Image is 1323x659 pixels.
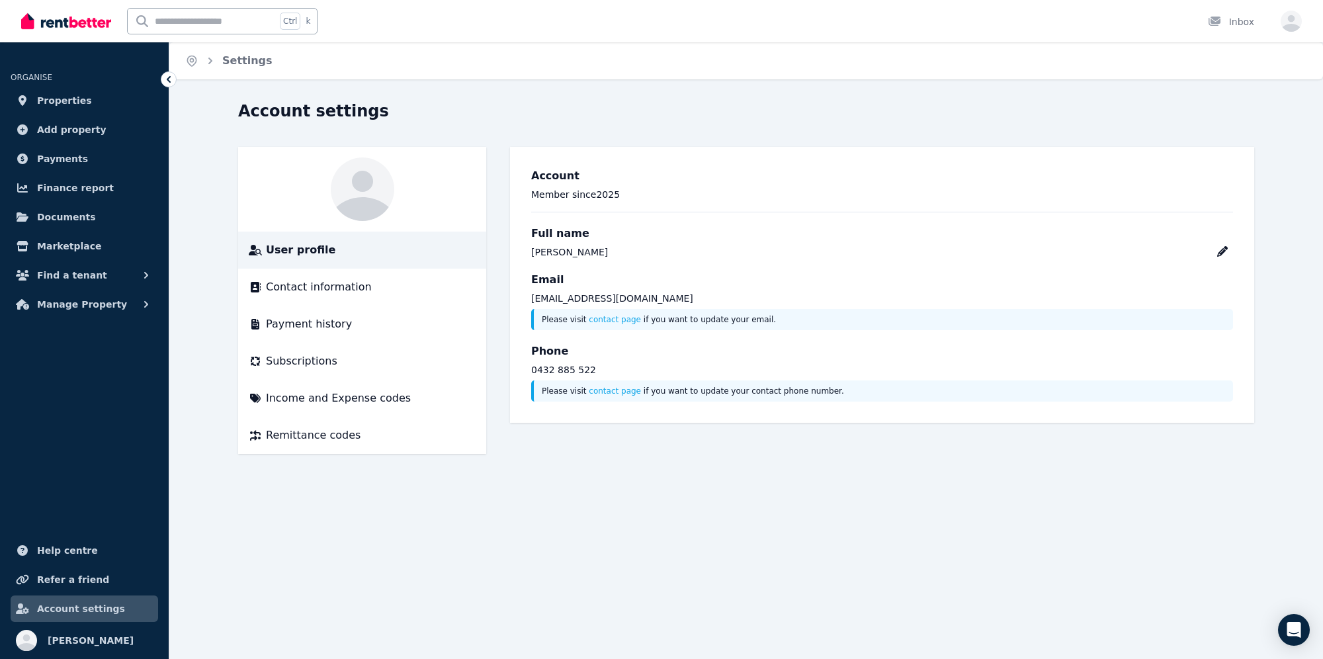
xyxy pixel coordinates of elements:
span: Marketplace [37,238,101,254]
button: Find a tenant [11,262,158,288]
a: Contact information [249,279,476,295]
a: contact page [589,315,641,324]
a: Documents [11,204,158,230]
span: Find a tenant [37,267,107,283]
img: RentBetter [21,11,111,31]
a: Income and Expense codes [249,390,476,406]
div: Open Intercom Messenger [1278,614,1310,646]
h3: Email [531,272,1233,288]
h3: Account [531,168,1233,184]
p: Please visit if you want to update your contact phone number. [542,386,1225,396]
a: Remittance codes [249,427,476,443]
a: Refer a friend [11,566,158,593]
span: Properties [37,93,92,109]
a: contact page [589,386,641,396]
span: Income and Expense codes [266,390,411,406]
span: Remittance codes [266,427,361,443]
p: 0432 885 522 [531,363,1233,376]
span: Help centre [37,543,98,558]
span: User profile [266,242,335,258]
span: Payment history [266,316,352,332]
a: Payment history [249,316,476,332]
span: ORGANISE [11,73,52,82]
h1: Account settings [238,101,389,122]
a: Marketplace [11,233,158,259]
span: Add property [37,122,107,138]
a: Settings [222,54,273,67]
a: Properties [11,87,158,114]
p: Member since 2025 [531,188,1233,201]
span: Contact information [266,279,372,295]
button: Manage Property [11,291,158,318]
a: Finance report [11,175,158,201]
a: Account settings [11,595,158,622]
a: Payments [11,146,158,172]
span: Manage Property [37,296,127,312]
span: Finance report [37,180,114,196]
span: k [306,16,310,26]
span: Payments [37,151,88,167]
h3: Full name [531,226,1233,242]
p: [EMAIL_ADDRESS][DOMAIN_NAME] [531,292,1233,305]
span: Account settings [37,601,125,617]
span: Documents [37,209,96,225]
span: Ctrl [280,13,300,30]
a: Subscriptions [249,353,476,369]
span: Subscriptions [266,353,337,369]
nav: Breadcrumb [169,42,288,79]
div: [PERSON_NAME] [531,245,608,259]
span: [PERSON_NAME] [48,633,134,648]
a: User profile [249,242,476,258]
p: Please visit if you want to update your email. [542,314,1225,325]
a: Help centre [11,537,158,564]
h3: Phone [531,343,1233,359]
a: Add property [11,116,158,143]
div: Inbox [1208,15,1254,28]
span: Refer a friend [37,572,109,588]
